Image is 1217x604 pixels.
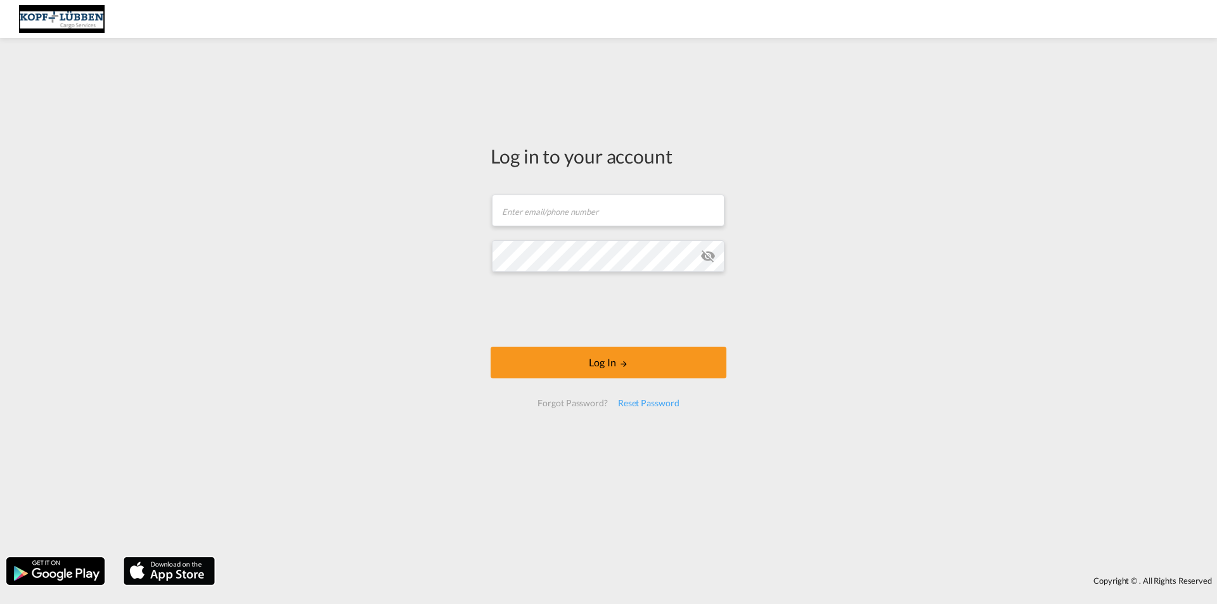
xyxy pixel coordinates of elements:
[122,556,216,586] img: apple.png
[221,570,1217,591] div: Copyright © . All Rights Reserved
[492,195,724,226] input: Enter email/phone number
[491,143,726,169] div: Log in to your account
[512,285,705,334] iframe: reCAPTCHA
[613,392,685,414] div: Reset Password
[700,248,716,264] md-icon: icon-eye-off
[5,556,106,586] img: google.png
[532,392,612,414] div: Forgot Password?
[491,347,726,378] button: LOGIN
[19,5,105,34] img: 25cf3bb0aafc11ee9c4fdbd399af7748.JPG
